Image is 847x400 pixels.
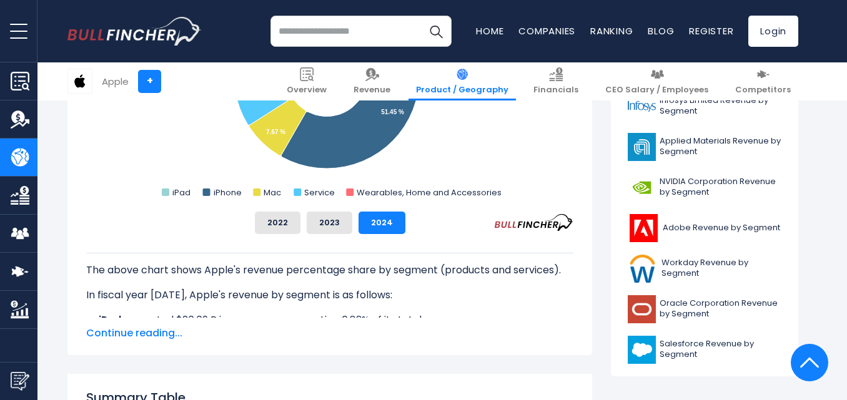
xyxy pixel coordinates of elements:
[735,85,791,95] span: Competitors
[648,24,674,37] a: Blog
[172,187,191,198] text: iPad
[620,251,789,286] a: Workday Revenue by Segment
[307,212,352,234] button: 2023
[86,288,573,303] p: In fiscal year [DATE], Apple's revenue by segment is as follows:
[728,62,798,100] a: Competitors
[663,223,780,233] span: Adobe Revenue by Segment
[346,62,398,100] a: Revenue
[266,129,285,135] tspan: 7.67 %
[86,326,573,341] span: Continue reading...
[660,177,781,198] span: NVIDIA Corporation Revenue by Segment
[476,24,503,37] a: Home
[660,339,781,360] span: Salesforce Revenue by Segment
[620,333,789,367] a: Salesforce Revenue by Segment
[620,292,789,326] a: Oracle Corporation Revenue by Segment
[67,17,202,46] img: bullfincher logo
[628,92,656,120] img: INFY logo
[102,74,129,89] div: Apple
[68,69,92,93] img: AAPL logo
[628,295,656,323] img: ORCL logo
[660,136,781,157] span: Applied Materials Revenue by Segment
[748,16,798,47] a: Login
[660,298,781,320] span: Oracle Corporation Revenue by Segment
[518,24,575,37] a: Companies
[628,214,659,242] img: ADBE logo
[620,89,789,124] a: Infosys Limited Revenue by Segment
[590,24,633,37] a: Ranking
[628,173,656,202] img: NVDA logo
[416,85,508,95] span: Product / Geography
[598,62,716,100] a: CEO Salary / Employees
[304,187,335,198] text: Service
[287,85,327,95] span: Overview
[620,130,789,164] a: Applied Materials Revenue by Segment
[86,313,573,328] li: generated $26.69 B in revenue, representing 6.83% of its total revenue.
[354,85,390,95] span: Revenue
[214,187,242,198] text: iPhone
[620,211,789,245] a: Adobe Revenue by Segment
[661,258,781,279] span: Workday Revenue by Segment
[526,62,586,100] a: Financials
[67,17,202,46] a: Go to homepage
[138,70,161,93] a: +
[99,313,121,327] b: iPad
[689,24,733,37] a: Register
[381,109,404,115] tspan: 51.45 %
[359,212,405,234] button: 2024
[357,187,502,198] text: Wearables, Home and Accessories
[409,62,516,100] a: Product / Geography
[660,95,781,117] span: Infosys Limited Revenue by Segment
[86,263,573,278] p: The above chart shows Apple's revenue percentage share by segment (products and services).
[264,187,281,198] text: Mac
[255,212,300,234] button: 2022
[605,85,708,95] span: CEO Salary / Employees
[620,170,789,205] a: NVIDIA Corporation Revenue by Segment
[628,255,658,283] img: WDAY logo
[533,85,578,95] span: Financials
[628,336,656,364] img: CRM logo
[420,16,452,47] button: Search
[279,62,334,100] a: Overview
[628,133,656,161] img: AMAT logo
